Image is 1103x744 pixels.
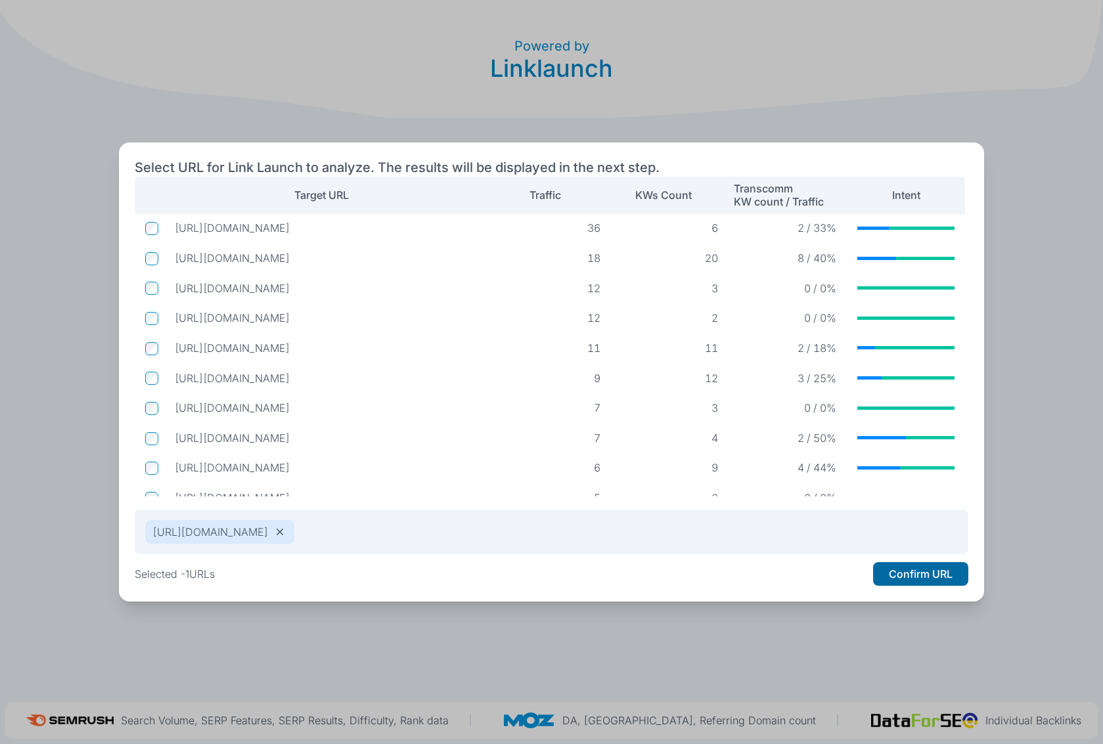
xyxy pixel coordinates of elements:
p: https://keywordmap.jp/academy/how-to-raise-domain-authority/ [175,491,482,504]
p: 2 / 33% [739,221,836,234]
h2: Select URL for Link Launch to analyze. The results will be displayed in the next step. [135,158,660,177]
p: 12 [621,372,719,385]
p: 6 [621,221,719,234]
p: 2 [621,491,719,504]
p: 8 / 40% [739,252,836,265]
p: https://keywordmap.jp/academy/swot/ [175,341,482,355]
p: Target URL [294,188,349,202]
p: 36 [503,221,600,234]
p: 2 / 18% [739,341,836,355]
p: 3 / 25% [739,372,836,385]
p: https://keywordmap.jp/academy/persona/ [175,311,482,324]
p: 12 [503,311,600,324]
p: https://keywordmap.jp/academy/suggest-keyword-tool/ [175,372,482,385]
p: 0 / 0% [739,491,836,504]
p: 12 [503,282,600,295]
p: 0 / 0% [739,282,836,295]
button: Confirm URL [873,562,968,586]
p: Intent [892,188,920,202]
p: https://keywordmap.jp/academy/contentmarketing-pros-and-cons/ [175,401,482,414]
p: https://keywordmap.jp/academy/closing-techniques/ [175,282,482,295]
p: https://keywordmap.jp/academy/rawled-not-indexed/ [175,252,482,265]
p: KWs Count [635,188,692,202]
p: 9 [503,372,600,385]
p: 11 [503,341,600,355]
p: 2 [621,311,719,324]
p: 0 / 0% [739,311,836,324]
p: Transcomm KW count / Traffic [734,182,824,208]
p: 20 [621,252,719,265]
p: 7 [503,401,600,414]
p: 3 [621,282,719,295]
p: https://keywordmap.jp/academy/site-access-analysis/ [175,221,482,234]
p: 4 / 44% [739,461,836,474]
p: 0 / 0% [739,401,836,414]
p: 9 [621,461,719,474]
p: https://keywordmap.jp/academy/google-penalty/ [175,461,482,474]
p: [URL][DOMAIN_NAME] [153,525,268,538]
p: 2 / 50% [739,431,836,445]
p: 4 [621,431,719,445]
p: 7 [503,431,600,445]
p: 18 [503,252,600,265]
p: 3 [621,401,719,414]
p: 6 [503,461,600,474]
p: 11 [621,341,719,355]
p: Selected - 1 URLs [135,567,215,580]
p: Traffic [529,188,561,202]
p: 5 [503,491,600,504]
p: https://keywordmap.jp/academy/keyword-selection-tools/ [175,431,482,445]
